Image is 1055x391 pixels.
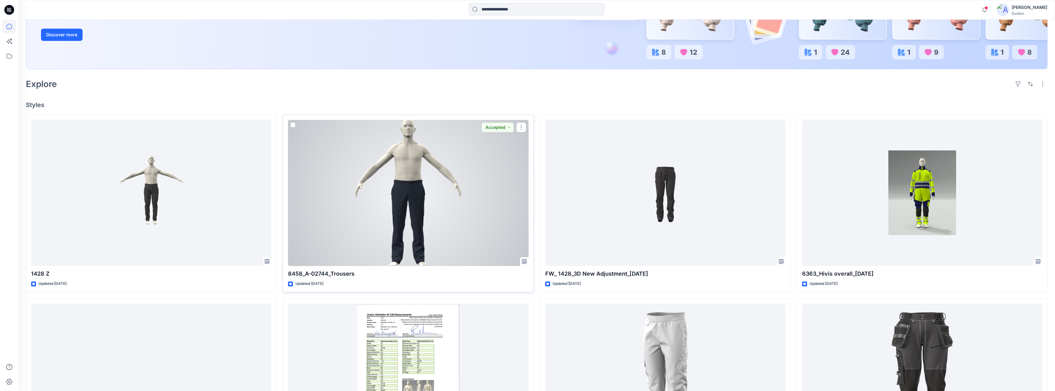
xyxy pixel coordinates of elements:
h4: Styles [26,101,1048,109]
div: [PERSON_NAME] [1012,4,1047,11]
a: Discover more [41,29,180,41]
h2: Explore [26,79,57,89]
p: Updated [DATE] [553,281,581,287]
p: 8458_A-02744_Trousers [288,269,528,278]
p: 6363_Hivis overall_[DATE] [802,269,1042,278]
img: avatar [997,4,1009,16]
a: FW_ 1428_3D New Adjustment_09-09-2025 [545,120,785,266]
p: Updated [DATE] [295,281,323,287]
p: FW_ 1428_3D New Adjustment_[DATE] [545,269,785,278]
p: Updated [DATE] [810,281,838,287]
p: Updated [DATE] [39,281,67,287]
a: 8458_A-02744_Trousers [288,120,528,266]
a: 6363_Hivis overall_01-09-2025 [802,120,1042,266]
p: 1428 Z [31,269,271,278]
a: 1428 Z [31,120,271,266]
button: Discover more [41,29,83,41]
div: Guston [1012,11,1047,16]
